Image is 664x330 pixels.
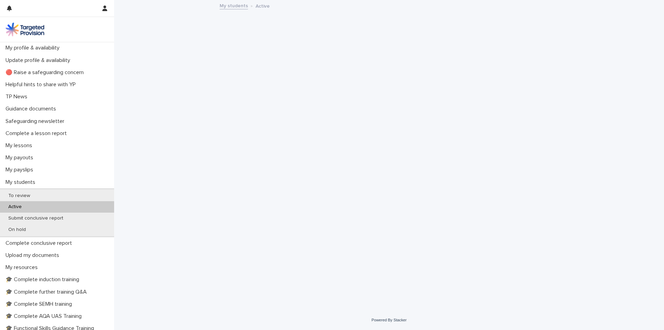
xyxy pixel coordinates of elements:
[3,93,33,100] p: TP News
[3,240,77,247] p: Complete conclusive report
[3,81,81,88] p: Helpful hints to share with YP
[3,179,41,186] p: My students
[3,227,31,233] p: On hold
[3,204,27,210] p: Active
[3,167,39,173] p: My payslips
[3,154,39,161] p: My payouts
[3,118,70,125] p: Safeguarding newsletter
[3,142,38,149] p: My lessons
[220,1,248,9] a: My students
[3,69,89,76] p: 🔴 Raise a safeguarding concern
[6,23,44,36] img: M5nRWzHhSzIhMunXDL62
[371,318,406,322] a: Powered By Stacker
[3,130,72,137] p: Complete a lesson report
[3,193,36,199] p: To review
[3,313,87,320] p: 🎓 Complete AQA UAS Training
[3,301,77,307] p: 🎓 Complete SEMH training
[3,45,65,51] p: My profile & availability
[3,289,92,295] p: 🎓 Complete further training Q&A
[3,276,85,283] p: 🎓 Complete induction training
[3,252,65,259] p: Upload my documents
[3,57,76,64] p: Update profile & availability
[3,106,62,112] p: Guidance documents
[256,2,270,9] p: Active
[3,215,69,221] p: Submit conclusive report
[3,264,43,271] p: My resources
